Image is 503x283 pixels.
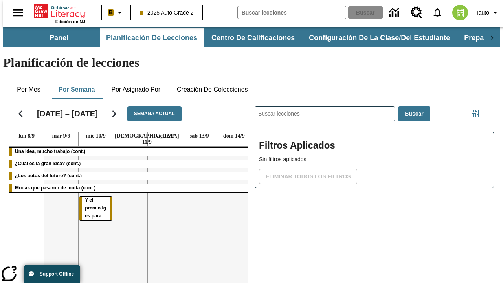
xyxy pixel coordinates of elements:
button: Escoja un nuevo avatar [448,2,473,23]
span: ¿Los autos del futuro? (cont.) [15,173,82,178]
button: Support Offline [24,265,80,283]
a: Notificaciones [427,2,448,23]
div: Y el premio Ig es para… [79,197,112,220]
span: Tauto [476,9,489,17]
button: Creación de colecciones [171,80,254,99]
div: Filtros Aplicados [255,132,494,188]
h2: Filtros Aplicados [259,136,490,155]
button: Por semana [52,80,101,99]
button: Boost El color de la clase es anaranjado claro. Cambiar el color de la clase. [105,6,128,20]
button: Regresar [11,104,31,124]
p: Sin filtros aplicados [259,155,490,164]
button: Menú lateral de filtros [468,105,484,121]
button: Seguir [104,104,124,124]
button: Panel [20,28,98,47]
button: Centro de calificaciones [205,28,301,47]
button: Abrir el menú lateral [6,1,29,24]
button: Por asignado por [105,80,167,99]
a: 9 de septiembre de 2025 [51,132,72,140]
a: 11 de septiembre de 2025 [113,132,181,146]
a: Centro de recursos, Se abrirá en una pestaña nueva. [406,2,427,23]
a: 12 de septiembre de 2025 [154,132,176,140]
input: Buscar campo [238,6,346,19]
button: Configuración de la clase/del estudiante [303,28,456,47]
div: Modas que pasaron de moda (cont.) [9,184,251,192]
span: 2025 Auto Grade 2 [140,9,194,17]
a: 13 de septiembre de 2025 [188,132,211,140]
span: Support Offline [40,271,74,277]
a: 8 de septiembre de 2025 [17,132,36,140]
div: ¿Cuál es la gran idea? (cont.) [9,160,251,168]
div: Una idea, mucho trabajo (cont.) [9,148,251,156]
button: Perfil/Configuración [473,6,503,20]
a: 10 de septiembre de 2025 [84,132,107,140]
a: Portada [34,4,85,19]
span: Modas que pasaron de moda (cont.) [15,185,95,191]
span: Y el premio Ig es para… [85,197,106,219]
a: Centro de información [384,2,406,24]
span: B [109,7,113,17]
div: Subbarra de navegación [19,28,484,47]
div: Subbarra de navegación [3,27,500,47]
span: Edición de NJ [55,19,85,24]
button: Por mes [9,80,48,99]
button: Planificación de lecciones [100,28,204,47]
button: Buscar [398,106,430,121]
a: 14 de septiembre de 2025 [222,132,246,140]
button: Semana actual [127,106,182,121]
div: Portada [34,3,85,24]
img: avatar image [452,5,468,20]
h1: Planificación de lecciones [3,55,500,70]
div: Pestañas siguientes [484,28,500,47]
h2: [DATE] – [DATE] [37,109,98,118]
input: Buscar lecciones [255,107,395,121]
span: ¿Cuál es la gran idea? (cont.) [15,161,81,166]
span: Una idea, mucho trabajo (cont.) [15,149,85,154]
div: ¿Los autos del futuro? (cont.) [9,172,251,180]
